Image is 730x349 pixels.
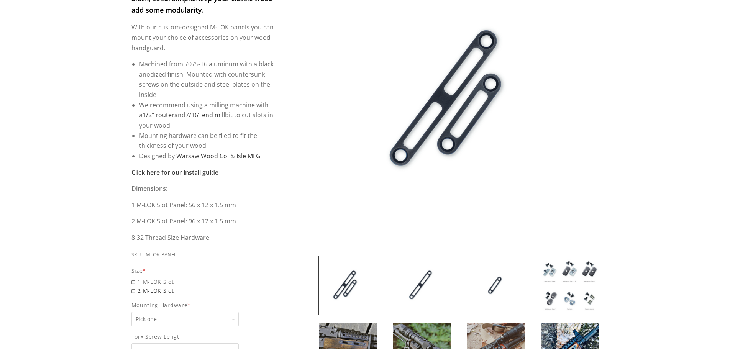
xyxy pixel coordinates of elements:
[319,256,377,315] img: DIY M-LOK Panel Inserts
[185,111,225,119] a: 7/16" end mill
[176,152,229,160] a: Warsaw Wood Co.
[131,184,167,193] strong: Dimensions:
[131,23,274,52] span: With our custom-designed M-LOK panels you can mount your choice of accessories on your wood handg...
[131,301,278,310] span: Mounting Hardware
[393,256,451,315] img: DIY M-LOK Panel Inserts
[131,200,278,210] p: 1 M-LOK Slot Panel: 56 x 12 x 1.5 mm
[139,151,278,161] li: Designed by &
[131,277,278,286] span: 1 M-LOK Slot
[541,256,599,315] img: DIY M-LOK Panel Inserts
[143,111,174,119] a: 1/2" router
[131,286,278,295] span: 2 M-LOK Slot
[131,251,142,259] div: SKU:
[131,168,218,177] a: Click here for our install guide
[131,312,239,327] select: Mounting Hardware*
[131,216,278,226] p: 2 M-LOK Slot Panel: 96 x 12 x 1.5 mm
[236,152,261,160] a: Isle MFG
[467,256,525,315] img: DIY M-LOK Panel Inserts
[131,233,278,243] p: 8-32 Thread Size Hardware
[131,332,278,341] span: Torx Screw Length
[131,266,278,275] div: Size
[139,131,278,151] li: Mounting hardware can be filed to fit the thickness of your wood.
[146,251,177,259] div: MLOK-PANEL
[139,59,278,100] li: Machined from 7075-T6 aluminum with a black anodized finish. Mounted with countersunk screws on t...
[139,100,278,131] li: We recommend using a milling machine with a and bit to cut slots in your wood.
